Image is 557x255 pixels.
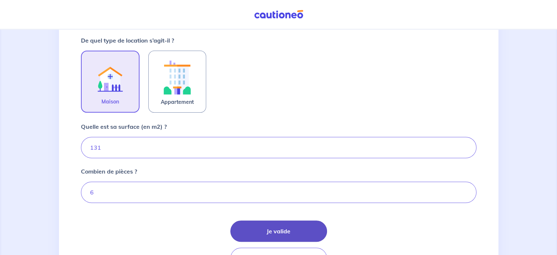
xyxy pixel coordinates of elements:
p: De quel type de location s’agit-il ? [81,36,174,45]
img: Cautioneo [251,10,306,19]
span: Appartement [161,98,194,106]
p: Quelle est sa surface (en m2) ? [81,122,167,131]
p: Combien de pièces ? [81,167,137,176]
img: illu_rent.svg [90,57,130,97]
img: illu_apartment.svg [157,57,197,98]
span: Maison [101,97,119,106]
input: Ex: 1 [81,182,476,203]
button: Je valide [230,221,327,242]
input: Ex : 67 [81,137,476,158]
